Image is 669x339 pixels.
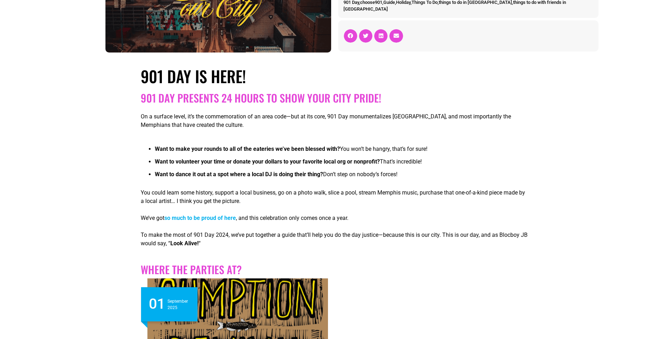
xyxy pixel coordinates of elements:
[141,92,528,104] h2: 901 Day presents 24 hours to show your city pride!
[164,215,236,221] a: so much to be proud of here
[155,158,528,170] li: That’s incredible!
[141,231,528,248] p: To make the most of 901 Day 2024, we’ve put together a guide that’ll help you do the day justice—...
[141,112,528,129] p: On a surface level, it’s the commemoration of an area code—but at its core, 901 Day monumentalize...
[155,158,380,165] strong: Want to volunteer your time or donate your dollars to your favorite local org or nonprofit?
[155,146,340,152] strong: Want to make your rounds to all of the eateries we’ve been blessed with?
[155,170,528,183] li: Don’t step on nobody’s forces!
[389,29,403,43] div: Share on email
[155,145,528,158] li: You won’t be hangry, that’s for sure!
[141,263,528,276] h2: Where the Parties at?
[374,29,388,43] div: Share on linkedin
[155,171,323,178] strong: Want to dance it out at a spot where a local DJ is doing their thing?
[141,189,528,205] p: You could learn some history, support a local business, go on a photo walk, slice a pool, stream ...
[170,240,199,247] strong: Look Alive!
[141,67,528,86] h1: 901 Day is Here!
[141,214,528,222] p: We’ve got , and this celebration only comes once a year.
[359,29,372,43] div: Share on twitter
[344,29,357,43] div: Share on facebook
